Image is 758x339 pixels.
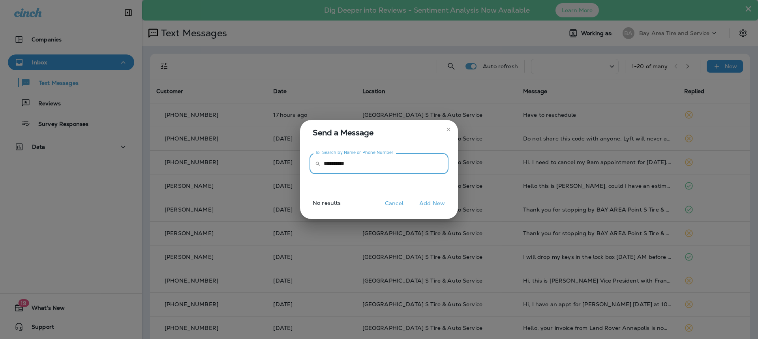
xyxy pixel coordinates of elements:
[313,126,448,139] span: Send a Message
[442,123,455,136] button: close
[415,197,449,210] button: Add New
[297,200,341,212] p: No results
[315,150,394,155] label: To: Search by Name or Phone Number
[379,197,409,210] button: Cancel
